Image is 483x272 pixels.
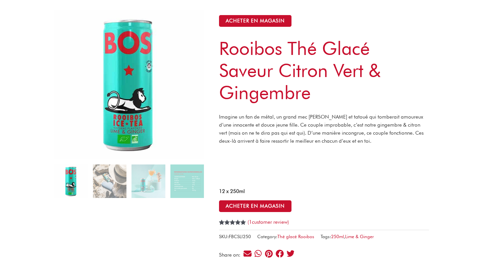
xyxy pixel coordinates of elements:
span: SKU: [219,232,251,241]
span: FBCSLI250 [229,234,251,239]
div: Share on whatsapp [254,249,263,258]
div: Share on pinterest [264,249,273,258]
h1: Rooibos thé glacé saveur citron vert & gingembre [219,37,429,104]
div: Share on: [219,253,243,258]
a: 250ml [331,234,344,239]
a: (1customer review) [248,219,289,225]
a: Lime & Ginger [345,234,374,239]
span: 1 [219,220,222,232]
div: Share on email [243,249,252,258]
span: Rated out of 5 based on customer rating [219,220,246,248]
span: Category: [257,232,314,241]
button: ACHETER EN MAGASIN [219,15,291,27]
span: 1 [249,219,252,225]
p: 12 x 250ml [219,187,429,195]
img: Rooibos thé glacé saveur citron vert & gingembre - Image 2 [93,164,126,198]
span: Tags: , [321,232,374,241]
div: Share on facebook [275,249,284,258]
div: Share on twitter [286,249,295,258]
img: Rooibos thé glacé saveur citron vert & gingembre - Image 3 [131,164,165,198]
a: Thé glacé Rooibos [277,234,314,239]
img: EU_BOS_250ml_L&G [54,164,88,198]
img: Rooibos thé glacé saveur citron vert & gingembre - Image 4 [170,164,204,198]
img: EU_BOS_250ml_L&G [54,10,204,159]
button: ACHETER EN MAGASIN [219,200,291,212]
span: Imagine un fan de métal, un grand mec [PERSON_NAME] et tatoué qui tomberait amoureux d’une innoce... [219,114,424,144]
